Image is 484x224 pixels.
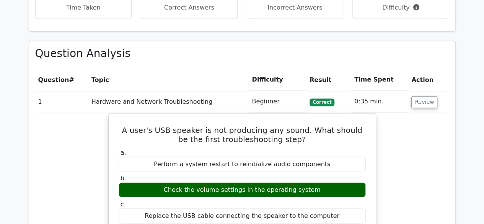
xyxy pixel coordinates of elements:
[121,149,126,156] span: a.
[35,91,88,113] td: 1
[253,3,337,12] p: Incorrect Answers
[35,69,88,91] th: #
[121,174,126,181] span: b.
[119,157,366,172] div: Perform a system restart to reinitialize audio components
[121,200,126,208] span: c.
[38,76,69,83] span: Question
[408,69,449,91] th: Action
[147,3,231,12] p: Correct Answers
[119,182,366,197] div: Check the volume settings in the operating system
[249,69,306,91] th: Difficulty
[119,208,366,223] div: Replace the USB cable connecting the speaker to the computer
[306,69,351,91] th: Result
[411,96,437,108] button: Review
[351,91,408,113] td: 0:35 min.
[88,91,249,113] td: Hardware and Network Troubleshooting
[249,91,306,113] td: Beginner
[118,126,367,144] h5: A user's USB speaker is not producing any sound. What should be the first troubleshooting step?
[88,69,249,91] th: Topic
[359,3,443,12] p: Difficulty
[310,98,334,106] span: Correct
[42,3,125,12] p: Time Taken
[351,69,408,91] th: Time Spent
[35,47,449,60] h3: Question Analysis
